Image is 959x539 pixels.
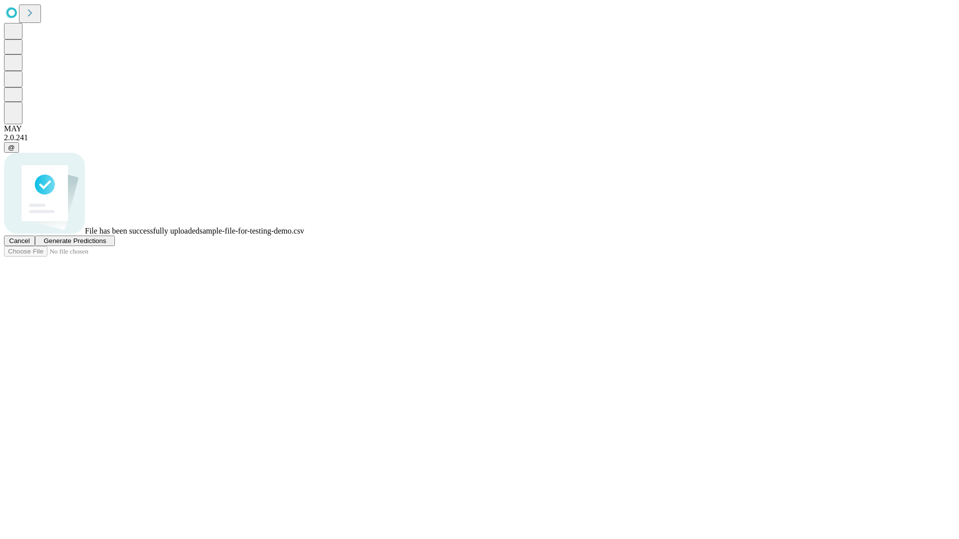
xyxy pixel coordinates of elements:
div: MAY [4,124,955,133]
span: Generate Predictions [43,237,106,245]
span: File has been successfully uploaded [85,227,199,235]
span: @ [8,144,15,151]
button: @ [4,142,19,153]
button: Cancel [4,236,35,246]
span: sample-file-for-testing-demo.csv [199,227,304,235]
span: Cancel [9,237,30,245]
div: 2.0.241 [4,133,955,142]
button: Generate Predictions [35,236,115,246]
